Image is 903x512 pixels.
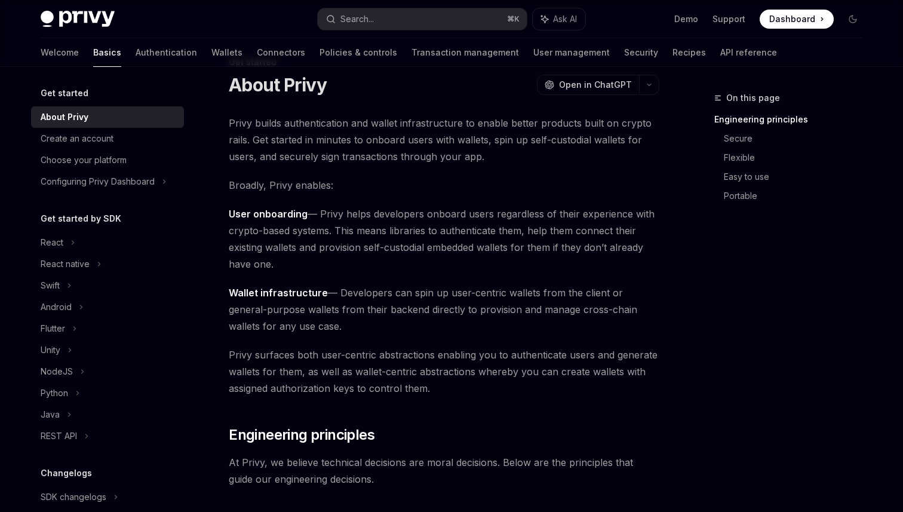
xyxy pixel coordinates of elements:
a: Policies & controls [320,38,397,67]
div: Java [41,407,60,422]
span: On this page [726,91,780,105]
button: Open in ChatGPT [537,75,639,95]
div: Flutter [41,321,65,336]
div: About Privy [41,110,88,124]
a: Connectors [257,38,305,67]
div: Android [41,300,72,314]
span: Privy surfaces both user-centric abstractions enabling you to authenticate users and generate wal... [229,347,659,397]
a: Choose your platform [31,149,184,171]
div: SDK changelogs [41,490,106,504]
a: Demo [674,13,698,25]
strong: User onboarding [229,208,308,220]
div: Create an account [41,131,113,146]
div: NodeJS [41,364,73,379]
strong: Wallet infrastructure [229,287,328,299]
span: Privy builds authentication and wallet infrastructure to enable better products built on crypto r... [229,115,659,165]
a: Transaction management [411,38,519,67]
a: Basics [93,38,121,67]
div: React [41,235,63,250]
div: Unity [41,343,60,357]
button: Ask AI [533,8,585,30]
div: Search... [340,12,374,26]
div: Swift [41,278,60,293]
a: Support [712,13,745,25]
a: Welcome [41,38,79,67]
h5: Changelogs [41,466,92,480]
a: Authentication [136,38,197,67]
span: — Privy helps developers onboard users regardless of their experience with crypto-based systems. ... [229,206,659,272]
a: Recipes [672,38,706,67]
span: Open in ChatGPT [559,79,632,91]
div: Choose your platform [41,153,127,167]
a: Flexible [724,148,872,167]
a: Secure [724,129,872,148]
h5: Get started [41,86,88,100]
span: Engineering principles [229,425,374,444]
a: User management [533,38,610,67]
span: ⌘ K [507,14,520,24]
div: Configuring Privy Dashboard [41,174,155,189]
a: Create an account [31,128,184,149]
span: — Developers can spin up user-centric wallets from the client or general-purpose wallets from the... [229,284,659,335]
a: Easy to use [724,167,872,186]
button: Toggle dark mode [843,10,862,29]
button: Search...⌘K [318,8,527,30]
img: dark logo [41,11,115,27]
a: Wallets [211,38,242,67]
h1: About Privy [229,74,327,96]
a: API reference [720,38,777,67]
span: Broadly, Privy enables: [229,177,659,194]
div: React native [41,257,90,271]
a: Security [624,38,658,67]
span: Ask AI [553,13,577,25]
a: About Privy [31,106,184,128]
a: Portable [724,186,872,206]
div: Python [41,386,68,400]
span: Dashboard [769,13,815,25]
div: REST API [41,429,77,443]
a: Dashboard [760,10,834,29]
a: Engineering principles [714,110,872,129]
h5: Get started by SDK [41,211,121,226]
span: At Privy, we believe technical decisions are moral decisions. Below are the principles that guide... [229,454,659,488]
